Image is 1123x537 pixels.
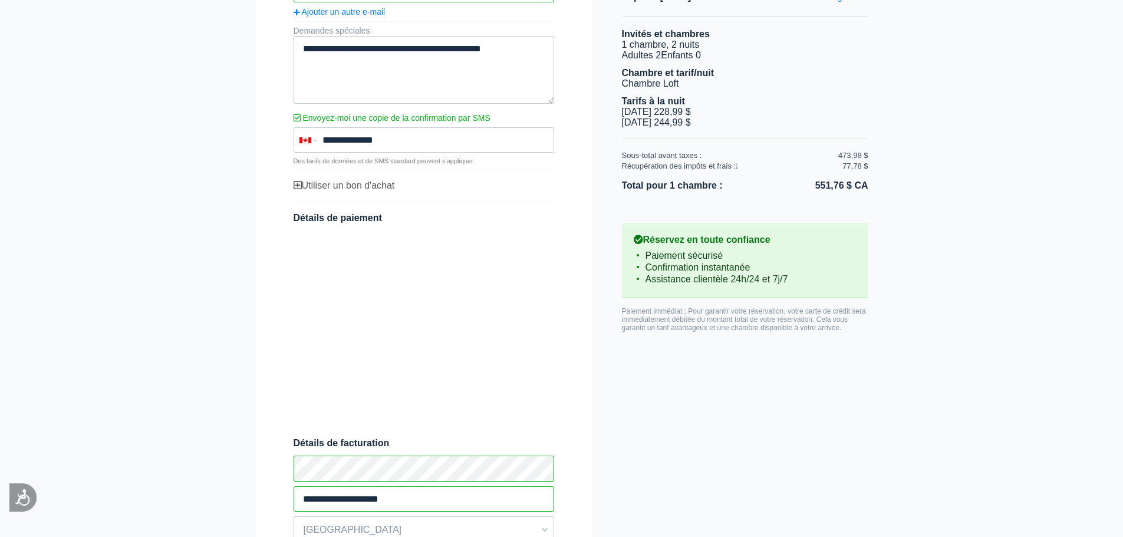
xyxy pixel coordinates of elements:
font: 551,76 $ CA [815,180,868,190]
font: Sous-total avant taxes : [622,151,702,160]
font: 77,78 $ [842,162,868,170]
font: Récupération des impôts et frais : [622,162,736,170]
font: Envoyez-moi une copie de la confirmation par SMS [303,113,490,123]
font: Paiement sécurisé [646,251,723,261]
font: Réservez en toute confiance [643,235,770,245]
font: Paiement immédiat : Pour garantir votre réservation, votre carte de crédit sera immédiatement déb... [622,307,866,332]
font: [GEOGRAPHIC_DATA] [304,525,402,535]
font: Confirmation instantanée [646,262,750,272]
font: 473,98 $ [838,151,868,160]
font: Détails de facturation [294,438,390,448]
font: [DATE] 228,99 $ [622,107,691,117]
font: Invités et chambres [622,29,710,39]
font: Des tarifs de données et de SMS standard peuvent s'appliquer [294,157,473,164]
font: 1 chambre, 2 nuits [622,39,700,50]
font: Adultes 2 [622,50,661,60]
font: Ajouter un autre e-mail [302,7,386,17]
font: Utiliser un bon d'achat [302,180,395,190]
div: Canada : +1 [295,129,320,151]
a: Ajouter un autre e-mail [294,7,554,17]
font: Total pour 1 chambre : [622,180,723,190]
font: [DATE] 244,99 $ [622,117,691,127]
font: Chambre Loft [622,78,679,88]
font: Tarifs à la nuit [622,96,685,106]
font: Détails de paiement [294,213,382,223]
font: Assistance clientèle 24h/24 et 7j/7 [646,274,788,284]
font: Chambre et tarif/nuit [622,68,714,78]
iframe: Cadre de saisie de paiement sécurisé [291,228,556,425]
font: Demandes spéciales [294,26,370,35]
font: Enfants 0 [661,50,701,60]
